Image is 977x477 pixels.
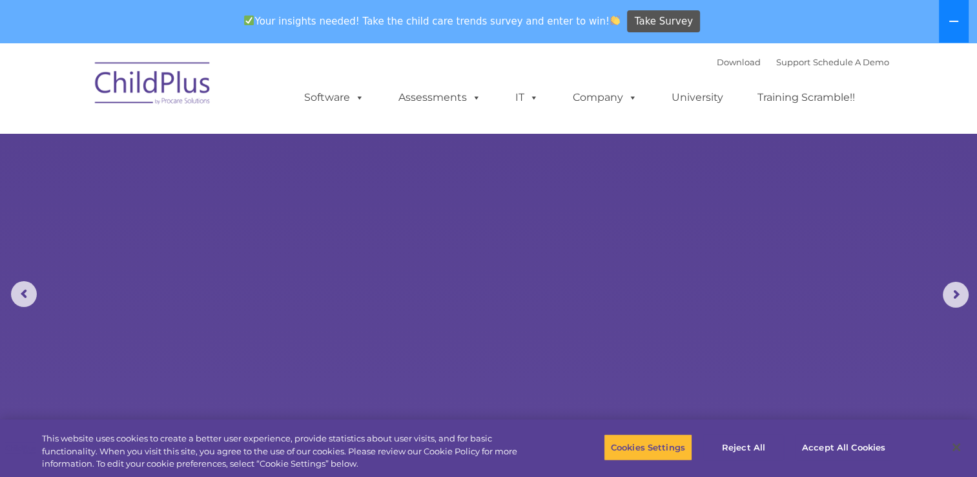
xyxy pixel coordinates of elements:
span: Phone number [180,138,234,148]
span: Last name [180,85,219,95]
a: Software [291,85,377,111]
button: Accept All Cookies [795,434,892,461]
a: Support [776,57,810,67]
span: Your insights needed! Take the child care trends survey and enter to win! [239,8,626,34]
a: Company [560,85,650,111]
a: University [659,85,736,111]
button: Close [942,433,971,461]
img: ✅ [244,16,254,25]
a: Assessments [386,85,494,111]
a: Training Scramble!! [745,85,868,111]
font: | [717,57,889,67]
a: Schedule A Demo [813,57,889,67]
a: Download [717,57,761,67]
button: Cookies Settings [604,434,692,461]
div: This website uses cookies to create a better user experience, provide statistics about user visit... [42,432,537,471]
a: IT [502,85,551,111]
a: Take Survey [627,10,700,33]
span: Take Survey [635,10,693,33]
img: ChildPlus by Procare Solutions [88,53,218,118]
img: 👏 [610,16,620,25]
button: Reject All [703,434,784,461]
